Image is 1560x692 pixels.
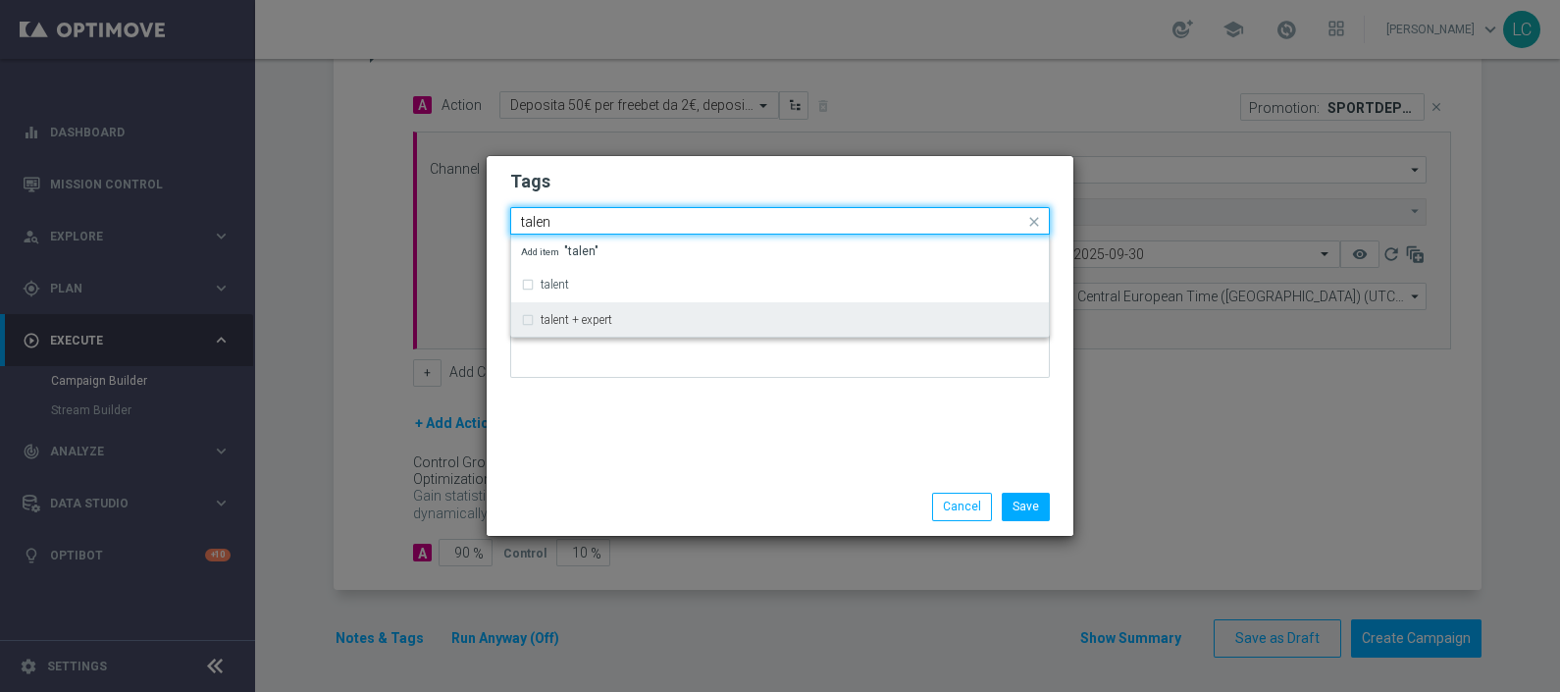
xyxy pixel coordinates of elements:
h2: Tags [510,170,1050,193]
label: talent [541,279,569,291]
span: Add item [521,246,564,257]
div: talent [521,269,1039,300]
ng-dropdown-panel: Options list [510,235,1050,338]
span: "talen" [521,245,598,257]
button: Save [1002,493,1050,520]
div: talent + expert [521,304,1039,336]
button: Cancel [932,493,992,520]
label: talent + expert [541,314,612,326]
